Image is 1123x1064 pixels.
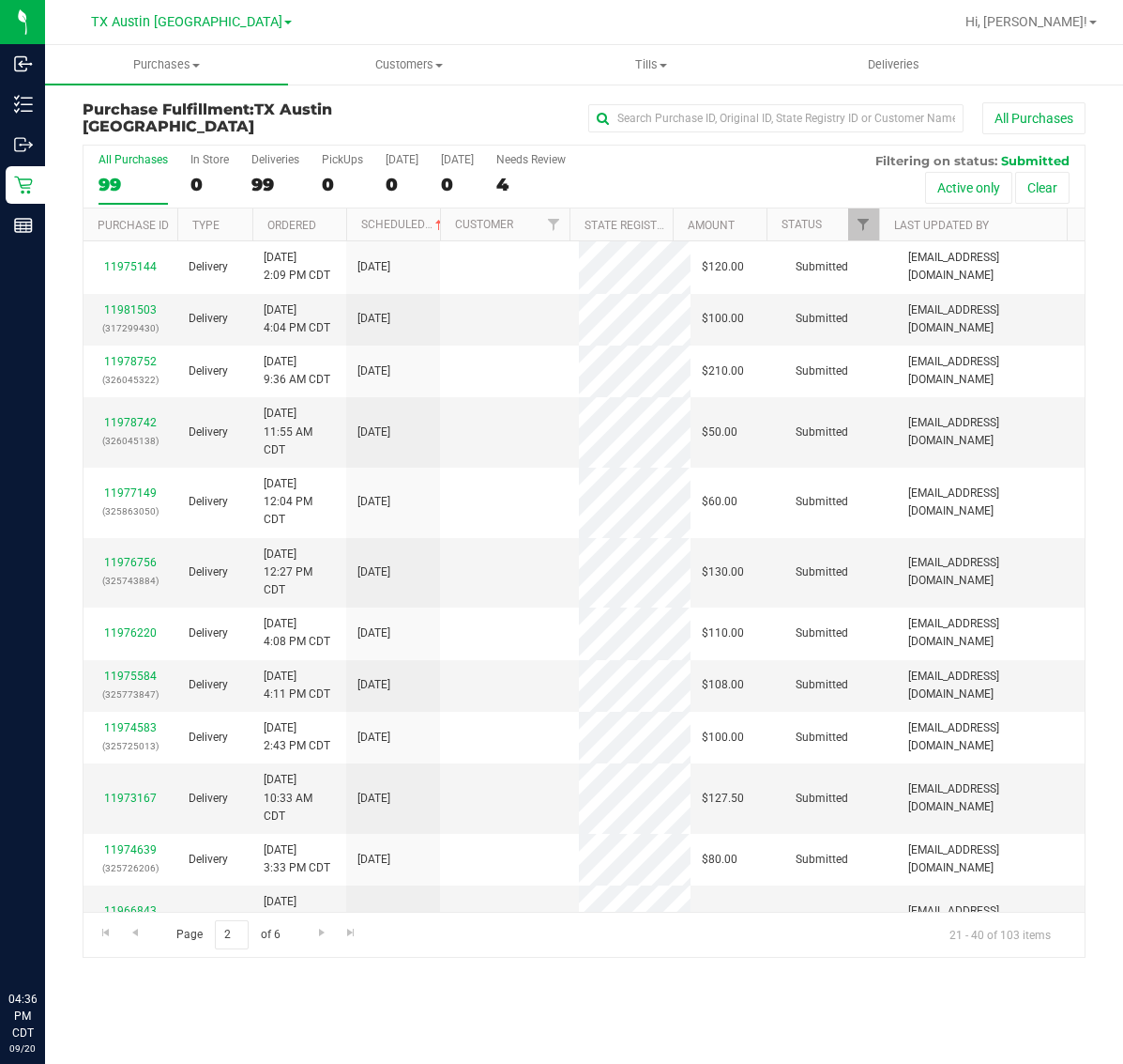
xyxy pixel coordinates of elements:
[192,219,220,232] a: Type
[894,219,989,232] a: Last Updated By
[189,851,228,869] span: Delivery
[702,424,737,441] span: $50.00
[530,45,773,85] a: Tills
[702,310,744,328] span: $100.00
[264,615,330,651] span: [DATE] 4:08 PM CDT
[702,625,744,642] span: $110.00
[104,721,157,734] a: 11974583
[98,219,169,232] a: Purchase ID
[702,790,744,808] span: $127.50
[55,911,78,933] iframe: Resource center unread badge
[104,792,157,805] a: 11973167
[83,100,332,135] span: TX Austin [GEOGRAPHIC_DATA]
[357,676,390,694] span: [DATE]
[264,546,335,600] span: [DATE] 12:27 PM CDT
[848,208,879,240] a: Filter
[441,153,474,166] div: [DATE]
[8,991,37,1041] p: 04:36 PM CDT
[308,920,335,946] a: Go to the next page
[160,920,296,949] span: Page of 6
[264,668,330,703] span: [DATE] 4:11 PM CDT
[91,14,282,30] span: TX Austin [GEOGRAPHIC_DATA]
[95,572,166,590] p: (325743884)
[104,303,157,316] a: 11981503
[14,216,33,235] inline-svg: Reports
[908,668,1073,703] span: [EMAIL_ADDRESS][DOMAIN_NAME]
[702,851,737,869] span: $80.00
[104,486,157,500] a: 11977149
[357,310,390,328] span: [DATE]
[773,45,1016,85] a: Deliveries
[908,554,1073,590] span: [EMAIL_ADDRESS][DOMAIN_NAME]
[875,153,997,168] span: Filtering on status:
[190,153,229,166] div: In Store
[357,729,390,747] span: [DATE]
[357,625,390,642] span: [DATE]
[95,686,166,703] p: (325773847)
[189,729,228,747] span: Delivery
[264,719,330,755] span: [DATE] 2:43 PM CDT
[264,353,330,389] span: [DATE] 9:36 AM CDT
[796,851,848,869] span: Submitted
[908,485,1073,520] span: [EMAIL_ADDRESS][DOMAIN_NAME]
[539,208,569,240] a: Filter
[796,790,848,808] span: Submitted
[267,219,316,232] a: Ordered
[908,841,1073,877] span: [EMAIL_ADDRESS][DOMAIN_NAME]
[702,258,744,276] span: $120.00
[322,174,363,195] div: 0
[189,310,228,328] span: Delivery
[99,174,168,195] div: 99
[104,626,157,640] a: 11976220
[95,859,166,877] p: (325726206)
[251,153,299,166] div: Deliveries
[908,301,1073,337] span: [EMAIL_ADDRESS][DOMAIN_NAME]
[702,362,744,380] span: $210.00
[95,737,166,755] p: (325725013)
[796,310,848,328] span: Submitted
[796,563,848,581] span: Submitted
[19,914,75,970] iframe: Resource center
[908,414,1073,450] span: [EMAIL_ADDRESS][DOMAIN_NAME]
[357,362,390,380] span: [DATE]
[496,174,566,195] div: 4
[189,493,228,511] span: Delivery
[14,54,33,73] inline-svg: Inbound
[357,424,390,441] span: [DATE]
[189,563,228,581] span: Delivery
[842,56,945,73] span: Deliveries
[264,893,335,948] span: [DATE] 11:39 AM CDT
[702,563,744,581] span: $130.00
[264,249,330,285] span: [DATE] 2:09 PM CDT
[8,1041,37,1056] p: 09/20
[441,174,474,195] div: 0
[45,56,288,73] span: Purchases
[908,719,1073,755] span: [EMAIL_ADDRESS][DOMAIN_NAME]
[982,102,1085,134] button: All Purchases
[386,174,418,195] div: 0
[264,771,335,825] span: [DATE] 10:33 AM CDT
[908,780,1073,816] span: [EMAIL_ADDRESS][DOMAIN_NAME]
[361,218,447,231] a: Scheduled
[99,153,168,166] div: All Purchases
[14,95,33,114] inline-svg: Inventory
[104,355,157,368] a: 11978752
[908,902,1073,938] span: [EMAIL_ADDRESS][DOMAIN_NAME]
[386,153,418,166] div: [DATE]
[189,625,228,642] span: Delivery
[14,135,33,154] inline-svg: Outbound
[908,249,1073,285] span: [EMAIL_ADDRESS][DOMAIN_NAME]
[796,493,848,511] span: Submitted
[584,219,683,232] a: State Registry ID
[588,104,964,132] input: Search Purchase ID, Original ID, State Registry ID or Customer Name...
[531,56,772,73] span: Tills
[796,362,848,380] span: Submitted
[357,851,390,869] span: [DATE]
[251,174,299,195] div: 99
[357,563,390,581] span: [DATE]
[104,670,157,683] a: 11975584
[796,258,848,276] span: Submitted
[95,319,166,337] p: (317299430)
[95,432,166,450] p: (326045138)
[121,920,148,946] a: Go to the previous page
